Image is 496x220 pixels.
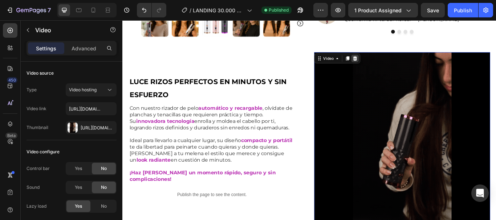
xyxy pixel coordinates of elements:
[8,137,200,167] p: Ideal para llevarlo a cualquier lugar, su diseño te da libertad para peinarte cuando quieras y do...
[471,184,489,202] div: Open Intercom Messenger
[193,7,244,14] span: LANDING 30.000 RIZADOR DE PELO
[122,20,496,220] iframe: Design area
[8,99,200,129] p: Con nuestro rizador de pelo , olvídate de planchas y tenacillas que requieren práctica y tiempo. ...
[454,7,472,14] div: Publish
[354,7,402,14] span: 1 product assigned
[335,11,339,16] button: Dot
[348,3,418,17] button: 1 product assigned
[8,174,178,189] strong: ¡Haz [PERSON_NAME] un momento rápido, seguro y sin complicaciones!
[328,11,332,16] button: Dot
[448,3,478,17] button: Publish
[35,26,97,34] p: Video
[190,7,191,14] span: /
[27,105,46,112] div: Video link
[27,70,54,76] div: Video source
[72,45,96,52] p: Advanced
[101,184,107,191] span: No
[8,67,191,92] strong: LUCE RIZOS PERFECTOS EN MINUTOS Y SIN ESFUERZO
[427,7,439,13] span: Save
[7,77,17,83] div: 450
[81,125,115,131] div: [URL][DOMAIN_NAME]
[421,3,445,17] button: Save
[75,165,82,172] span: Yes
[232,41,247,48] div: Video
[36,45,56,52] p: Settings
[16,114,84,121] strong: innovadora tecnología
[138,137,198,144] strong: compacto y portátil
[27,149,60,155] div: Video configure
[269,7,289,13] span: Published
[313,11,317,16] button: Dot
[7,200,201,207] p: Publish the page to see the content.
[101,203,107,209] span: No
[75,203,82,209] span: Yes
[27,124,48,131] div: Thumbnail
[27,203,46,209] div: Lazy load
[48,6,51,14] p: 7
[66,83,117,96] button: Video hosting
[27,184,40,191] div: Sound
[16,159,56,166] strong: look radiante
[5,133,17,138] div: Beta
[27,165,50,172] div: Control bar
[101,165,107,172] span: No
[137,3,166,17] div: Undo/Redo
[3,3,54,17] button: 7
[27,87,37,93] div: Type
[320,11,325,16] button: Dot
[88,99,163,106] strong: automático y recargable
[66,102,117,115] input: Insert video url here
[75,184,82,191] span: Yes
[69,87,97,92] span: Video hosting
